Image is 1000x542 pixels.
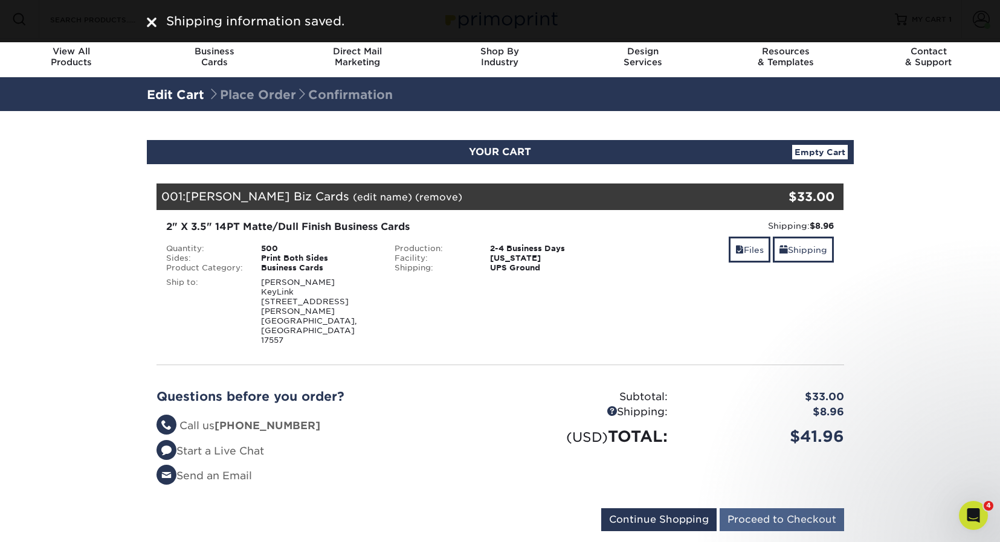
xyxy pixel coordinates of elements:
a: Empty Cart [792,145,848,159]
a: (remove) [415,191,462,203]
div: 2-4 Business Days [481,244,615,253]
a: BusinessCards [143,39,285,77]
div: Marketing [286,46,428,68]
div: Print Both Sides [252,253,385,263]
div: Product Category: [157,263,253,273]
div: [US_STATE] [481,253,615,263]
a: Resources& Templates [714,39,857,77]
div: Business Cards [252,263,385,273]
div: $33.00 [729,188,835,206]
div: $41.96 [677,425,853,448]
div: [PERSON_NAME] KeyLink [STREET_ADDRESS][PERSON_NAME] [GEOGRAPHIC_DATA], [GEOGRAPHIC_DATA] 17557 [252,278,385,345]
a: Send an Email [156,470,252,482]
strong: [PHONE_NUMBER] [215,419,320,432]
div: Services [572,46,714,68]
div: Shipping: [624,220,834,232]
img: close [147,18,156,27]
h2: Questions before you order? [156,389,491,404]
div: Cards [143,46,285,68]
span: files [735,245,744,255]
a: Shipping [773,237,834,263]
div: Quantity: [157,244,253,253]
span: Shipping information saved. [166,14,344,28]
div: Shipping: [500,404,677,420]
div: & Support [857,46,1000,68]
div: $33.00 [677,389,853,405]
a: Start a Live Chat [156,445,264,457]
a: Files [729,237,770,263]
a: Direct MailMarketing [286,39,428,77]
span: Place Order Confirmation [208,88,393,102]
div: Industry [428,46,571,68]
span: YOUR CART [469,146,531,158]
span: Design [572,46,714,57]
small: (USD) [566,429,608,445]
span: Business [143,46,285,57]
div: $8.96 [677,404,853,420]
div: 500 [252,244,385,253]
span: Contact [857,46,1000,57]
span: Direct Mail [286,46,428,57]
a: Edit Cart [147,88,204,102]
div: 2" X 3.5" 14PT Matte/Dull Finish Business Cards [166,220,605,234]
span: [PERSON_NAME] Biz Cards [185,190,349,203]
div: UPS Ground [481,263,615,273]
div: Ship to: [157,278,253,345]
span: Resources [714,46,857,57]
div: & Templates [714,46,857,68]
span: shipping [779,245,788,255]
div: Shipping: [385,263,481,273]
div: TOTAL: [500,425,677,448]
div: 001: [156,183,729,210]
a: DesignServices [572,39,714,77]
li: Call us [156,418,491,434]
a: Shop ByIndustry [428,39,571,77]
div: Facility: [385,253,481,263]
span: Shop By [428,46,571,57]
span: 4 [984,501,993,511]
input: Continue Shopping [601,508,717,531]
div: Production: [385,244,481,253]
a: (edit name) [353,191,412,203]
strong: $8.96 [810,221,834,231]
input: Proceed to Checkout [720,508,844,531]
div: Sides: [157,253,253,263]
div: Subtotal: [500,389,677,405]
iframe: Intercom live chat [959,501,988,530]
a: Contact& Support [857,39,1000,77]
